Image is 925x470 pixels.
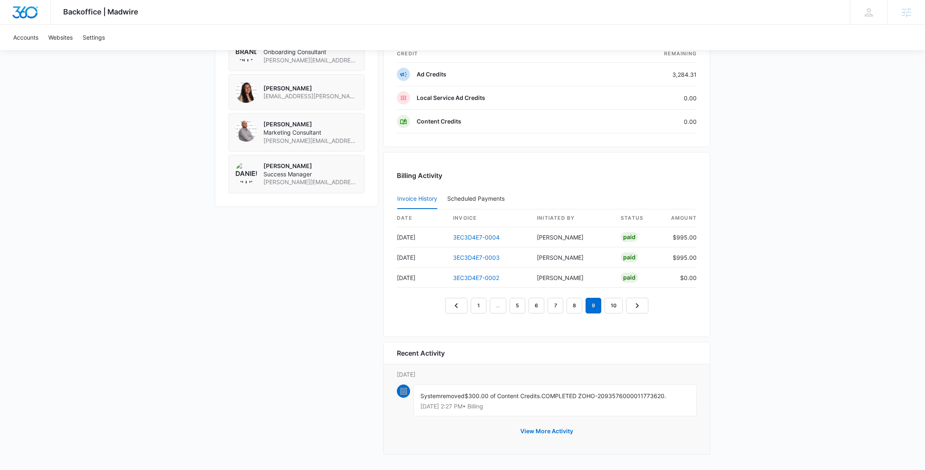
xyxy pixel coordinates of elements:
span: Backoffice | Madwire [63,7,138,16]
td: $995.00 [664,227,697,247]
button: Invoice History [397,189,437,209]
span: [PERSON_NAME][EMAIL_ADDRESS][PERSON_NAME][DOMAIN_NAME] [263,178,358,186]
th: credit [397,45,609,63]
td: [DATE] [397,268,446,288]
span: System [420,392,441,399]
span: [EMAIL_ADDRESS][PERSON_NAME][DOMAIN_NAME] [263,92,358,100]
span: Success Manager [263,170,358,178]
span: [PERSON_NAME][EMAIL_ADDRESS][DOMAIN_NAME] [263,137,358,145]
a: Next Page [626,298,648,313]
span: Onboarding Consultant [263,48,358,56]
p: [DATE] [397,370,697,379]
button: View More Activity [512,421,581,441]
div: Paid [621,273,638,282]
th: invoice [446,209,530,227]
p: Ad Credits [417,70,446,78]
td: [DATE] [397,227,446,247]
em: 9 [586,298,601,313]
h6: Recent Activity [397,348,445,358]
th: Remaining [609,45,697,63]
p: [PERSON_NAME] [263,84,358,93]
td: $995.00 [664,247,697,268]
th: date [397,209,446,227]
div: Scheduled Payments [447,196,508,202]
span: $300.00 of Content Credits. [465,392,541,399]
th: status [614,209,664,227]
th: Initiated By [530,209,614,227]
a: Websites [43,25,78,50]
td: [DATE] [397,247,446,268]
a: Settings [78,25,110,50]
p: [PERSON_NAME] [263,120,358,128]
p: Local Service Ad Credits [417,94,485,102]
img: Audriana Talamantes [235,81,257,103]
a: 3EC3D4E7-0002 [453,274,499,281]
td: [PERSON_NAME] [530,268,614,288]
td: $0.00 [664,268,697,288]
p: [PERSON_NAME] [263,162,358,170]
div: Paid [621,232,638,242]
a: Page 6 [529,298,544,313]
td: [PERSON_NAME] [530,247,614,268]
td: 3,284.31 [609,63,697,86]
img: Brandon Miller [235,40,257,62]
div: Paid [621,252,638,262]
a: 3EC3D4E7-0003 [453,254,500,261]
span: Marketing Consultant [263,128,358,137]
a: Page 8 [567,298,582,313]
img: Christopher Organ [235,120,257,142]
img: Danielle Billington [235,162,257,183]
p: [DATE] 2:27 PM • Billing [420,404,690,409]
nav: Pagination [445,298,648,313]
a: Page 1 [471,298,486,313]
span: [PERSON_NAME][EMAIL_ADDRESS][PERSON_NAME][DOMAIN_NAME] [263,56,358,64]
a: Previous Page [445,298,467,313]
span: removed [441,392,465,399]
span: COMPLETED ZOHO-2093576000011773620. [541,392,666,399]
p: Content Credits [417,117,461,126]
a: Page 7 [548,298,563,313]
a: Page 10 [605,298,623,313]
th: amount [664,209,697,227]
a: Accounts [8,25,43,50]
h3: Billing Activity [397,171,697,180]
td: [PERSON_NAME] [530,227,614,247]
a: Page 5 [510,298,525,313]
td: 0.00 [609,110,697,133]
a: 3EC3D4E7-0004 [453,234,500,241]
td: 0.00 [609,86,697,110]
